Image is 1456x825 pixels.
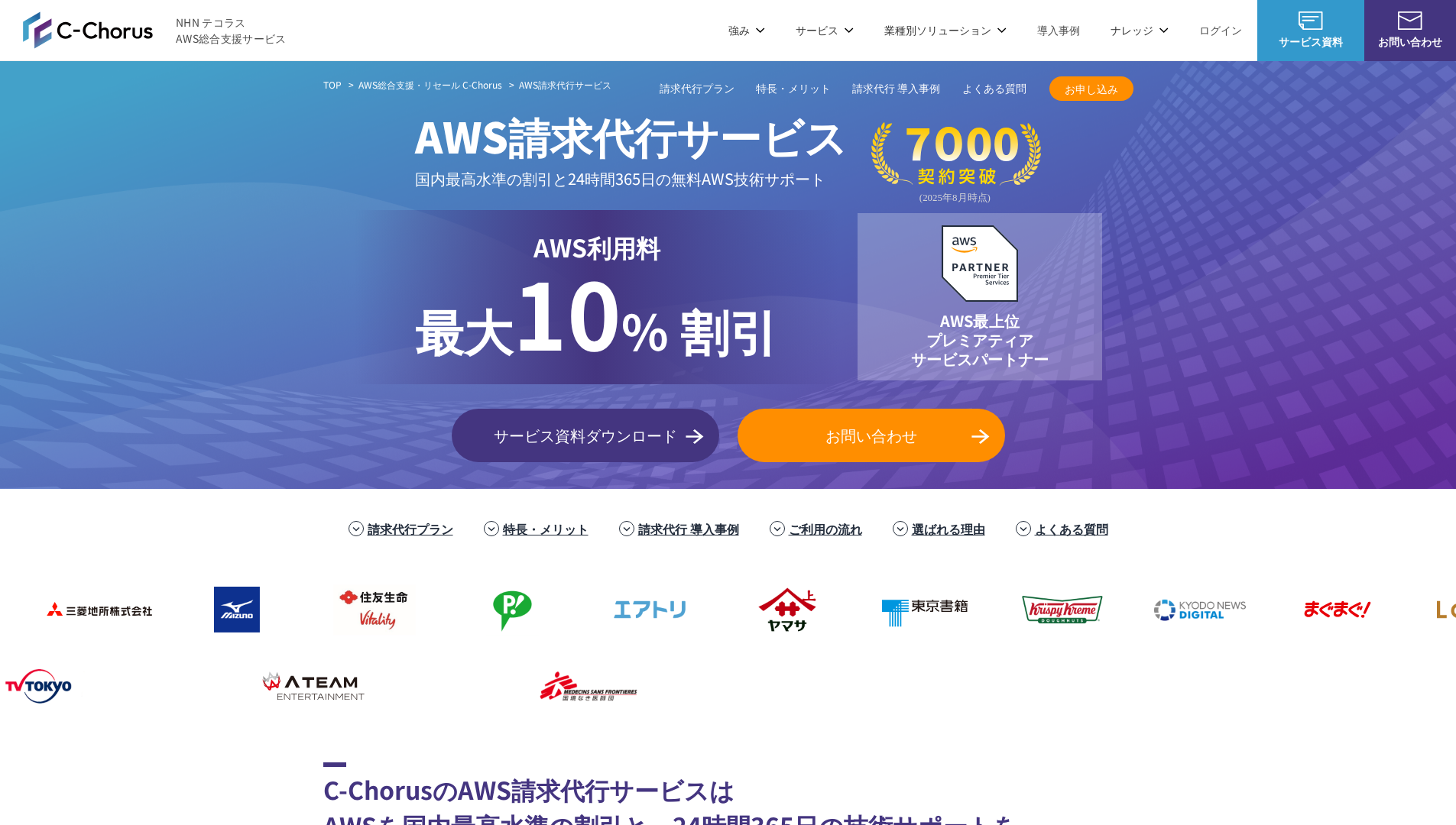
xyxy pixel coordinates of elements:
[415,294,513,364] span: 最大
[1049,76,1133,101] a: お申し込み
[638,519,739,538] a: 請求代行 導入事例
[871,122,1041,204] img: 契約件数
[215,655,337,717] img: エイチーム
[415,265,778,366] p: % 割引
[796,22,854,38] p: サービス
[138,579,261,640] img: ミズノ
[1364,34,1456,50] span: お問い合わせ
[942,225,1018,302] img: AWSプレミアティアサービスパートナー
[852,81,941,97] a: 請求代行 導入事例
[415,166,847,191] p: 国内最高水準の割引と 24時間365日の無料AWS技術サポート
[912,519,985,538] a: 選ばれる理由
[77,655,199,717] img: ファンコミュニケーションズ
[519,78,611,91] span: AWS請求代行サービス
[1037,22,1080,38] a: 導入事例
[964,579,1086,640] img: クリスピー・クリーム・ドーナツ
[884,22,1007,38] p: 業種別ソリューション
[911,311,1049,368] p: AWS最上位 プレミアティア サービスパートナー
[728,22,765,38] p: 強み
[503,519,589,538] a: 特長・メリット
[352,655,475,717] img: クリーク・アンド・リバー
[1315,655,1438,717] img: 香川大学
[1199,22,1242,38] a: ログイン
[689,579,811,640] img: ヤマサ醤油
[765,655,887,717] img: 慶應義塾
[738,424,1005,447] span: お問い合わせ
[358,78,502,92] a: AWS総合支援・リセール C-Chorus
[1049,81,1133,97] span: お申し込み
[738,409,1005,462] a: お問い合わせ
[826,579,949,640] img: 東京書籍
[1111,22,1169,38] p: ナレッジ
[962,81,1026,97] a: よくある質問
[903,655,1025,717] img: 早稲田大学
[660,81,734,97] a: 請求代行プラン
[276,579,398,640] img: 住友生命保険相互
[1035,519,1108,538] a: よくある質問
[513,244,621,377] span: 10
[1257,34,1364,50] span: サービス資料
[415,105,847,166] span: AWS請求代行サービス
[1239,579,1361,640] img: まぐまぐ
[413,579,536,640] img: フジモトHD
[415,228,778,265] p: AWS利用料
[23,11,153,48] img: AWS総合支援サービス C-Chorus
[452,409,719,462] a: サービス資料ダウンロード
[23,11,287,48] a: AWS総合支援サービス C-Chorus NHN テコラスAWS総合支援サービス
[176,15,287,47] span: NHN テコラス AWS総合支援サービス
[490,655,612,717] img: 国境なき医師団
[1040,655,1163,717] img: 一橋大学
[551,579,673,640] img: エアトリ
[1101,579,1224,640] img: 共同通信デジタル
[452,424,719,447] span: サービス資料ダウンロード
[756,81,831,97] a: 特長・メリット
[368,519,453,538] a: 請求代行プラン
[627,655,750,717] img: 日本財団
[1398,11,1422,30] img: お問い合わせ
[1,579,123,640] img: 三菱地所
[1178,655,1300,717] img: 大阪工業大学
[1299,11,1323,30] img: AWS総合支援サービス C-Chorus サービス資料
[789,519,862,538] a: ご利用の流れ
[323,78,342,92] a: TOP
